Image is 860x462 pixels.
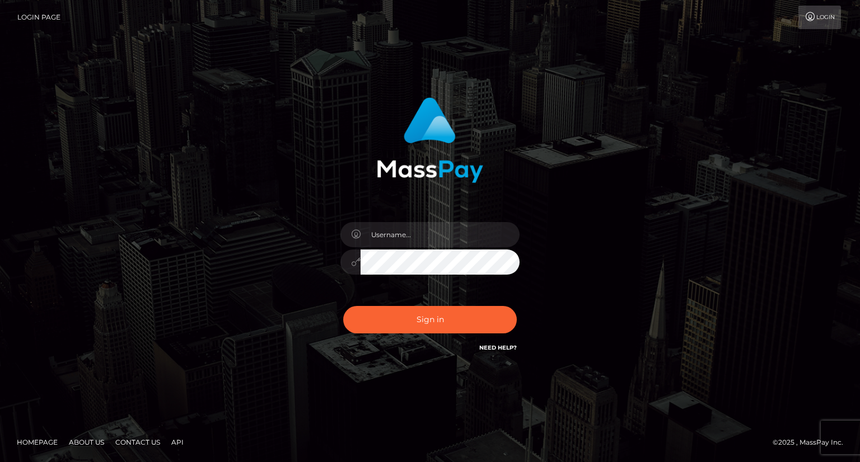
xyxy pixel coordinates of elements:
a: Login Page [17,6,60,29]
div: © 2025 , MassPay Inc. [773,436,852,449]
a: Homepage [12,433,62,451]
a: Login [798,6,841,29]
a: API [167,433,188,451]
img: MassPay Login [377,97,483,183]
input: Username... [361,222,520,247]
a: Need Help? [479,344,517,351]
button: Sign in [343,306,517,333]
a: About Us [64,433,109,451]
a: Contact Us [111,433,165,451]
